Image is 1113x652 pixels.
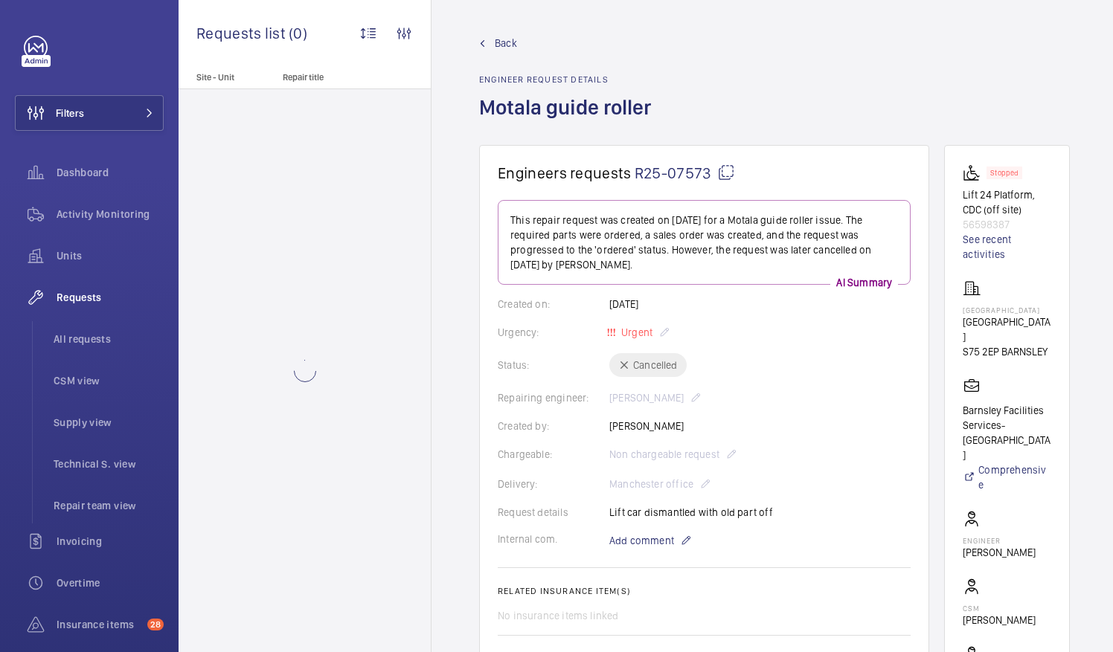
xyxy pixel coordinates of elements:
img: platform_lift.svg [963,164,987,181]
h1: Motala guide roller [479,94,660,145]
span: Invoicing [57,534,164,549]
span: Activity Monitoring [57,207,164,222]
p: Site - Unit [179,72,277,83]
span: Requests [57,290,164,305]
span: CSM view [54,373,164,388]
span: Dashboard [57,165,164,180]
span: Back [495,36,517,51]
h2: Related insurance item(s) [498,586,911,596]
p: Engineer [963,536,1036,545]
p: [PERSON_NAME] [963,613,1036,627]
p: AI Summary [830,275,898,290]
span: All requests [54,332,164,346]
span: Engineers requests [498,164,632,182]
a: Comprehensive [963,462,1051,492]
p: 56598387 [963,217,1051,232]
button: Filters [15,95,164,131]
span: Technical S. view [54,456,164,471]
span: Overtime [57,575,164,590]
span: 28 [147,619,164,630]
span: Supply view [54,415,164,430]
p: S75 2EP BARNSLEY [963,344,1051,359]
span: Requests list [196,24,289,42]
p: [GEOGRAPHIC_DATA] [963,314,1051,344]
p: Stopped [990,170,1019,175]
p: Barnsley Facilities Services- [GEOGRAPHIC_DATA] [963,403,1051,462]
span: Insurance items [57,617,141,632]
span: Units [57,248,164,263]
span: Filters [56,106,84,120]
p: CSM [963,604,1036,613]
span: Add comment [609,533,674,548]
a: See recent activities [963,232,1051,262]
p: This repair request was created on [DATE] for a Motala guide roller issue. The required parts wer... [510,213,898,272]
p: [GEOGRAPHIC_DATA] [963,306,1051,314]
p: Repair title [283,72,381,83]
p: Lift 24 Platform, CDC (off site) [963,187,1051,217]
span: Repair team view [54,498,164,513]
span: R25-07573 [635,164,735,182]
p: [PERSON_NAME] [963,545,1036,560]
h2: Engineer request details [479,74,660,85]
